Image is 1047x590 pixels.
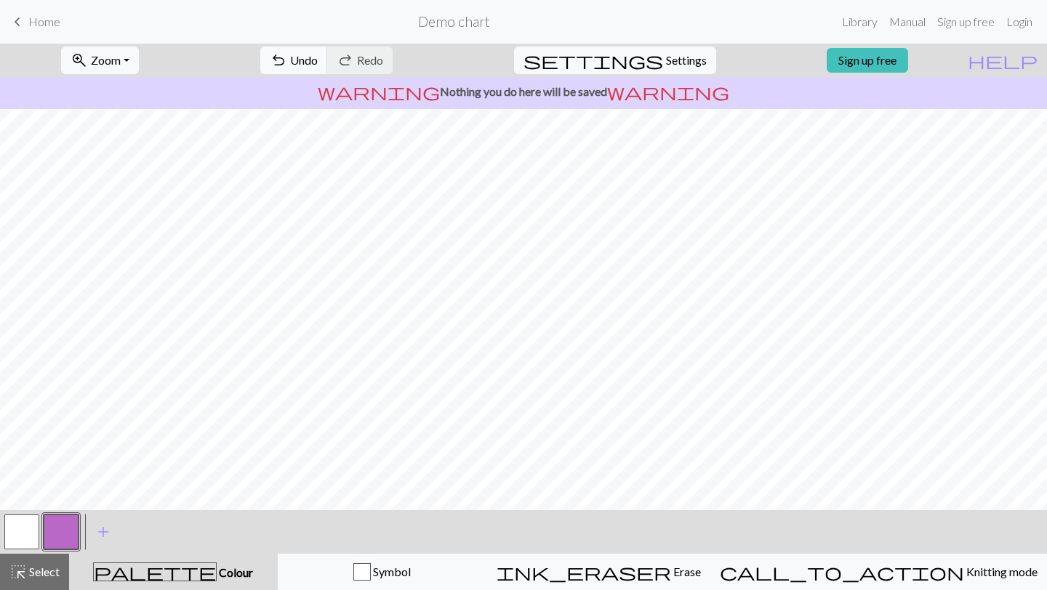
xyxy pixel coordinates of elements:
[883,7,931,36] a: Manual
[1000,7,1038,36] a: Login
[964,565,1038,578] span: Knitting mode
[523,50,663,70] span: settings
[418,13,490,30] h2: Demo chart
[91,53,121,67] span: Zoom
[666,52,707,69] span: Settings
[217,565,253,579] span: Colour
[290,53,318,67] span: Undo
[671,565,701,578] span: Erase
[28,15,60,28] span: Home
[270,50,287,70] span: undo
[6,83,1041,100] p: Nothing you do here will be saved
[487,554,710,590] button: Erase
[497,562,671,582] span: ink_eraser
[371,565,411,578] span: Symbol
[260,47,328,74] button: Undo
[710,554,1047,590] button: Knitting mode
[278,554,487,590] button: Symbol
[95,522,112,542] span: add
[94,562,216,582] span: palette
[9,562,27,582] span: highlight_alt
[9,12,26,32] span: keyboard_arrow_left
[931,7,1000,36] a: Sign up free
[69,554,278,590] button: Colour
[523,52,663,69] i: Settings
[9,9,60,34] a: Home
[318,81,440,102] span: warning
[607,81,729,102] span: warning
[968,50,1038,70] span: help
[827,48,908,73] a: Sign up free
[720,562,964,582] span: call_to_action
[61,47,139,74] button: Zoom
[27,565,60,578] span: Select
[836,7,883,36] a: Library
[71,50,88,70] span: zoom_in
[514,47,716,74] button: SettingsSettings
